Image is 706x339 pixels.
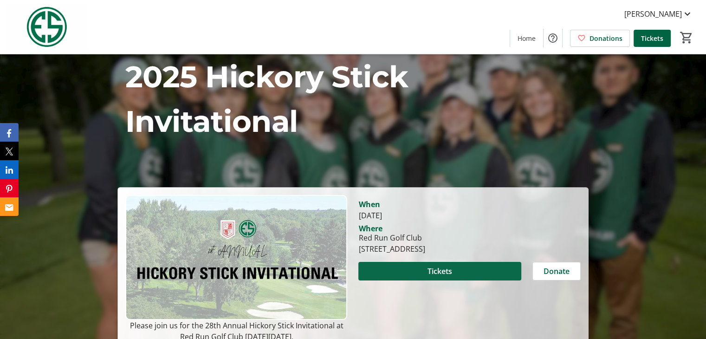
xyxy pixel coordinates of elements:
[570,30,630,47] a: Donations
[641,33,663,43] span: Tickets
[358,199,380,210] div: When
[125,195,347,320] img: Campaign CTA Media Photo
[358,243,425,254] div: [STREET_ADDRESS]
[358,262,521,280] button: Tickets
[125,320,347,331] p: Please join us for the 28th Annual Hickory Stick Invitational at
[358,232,425,243] div: Red Run Golf Club
[518,33,536,43] span: Home
[125,54,581,143] p: 2025 Hickory Stick Invitational
[589,33,622,43] span: Donations
[6,4,88,50] img: Evans Scholars Foundation's Logo
[624,8,682,20] span: [PERSON_NAME]
[510,30,543,47] a: Home
[358,225,382,232] div: Where
[634,30,671,47] a: Tickets
[617,7,700,21] button: [PERSON_NAME]
[544,29,562,47] button: Help
[532,262,581,280] button: Donate
[678,29,695,46] button: Cart
[358,210,580,221] div: [DATE]
[427,266,452,277] span: Tickets
[544,266,570,277] span: Donate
